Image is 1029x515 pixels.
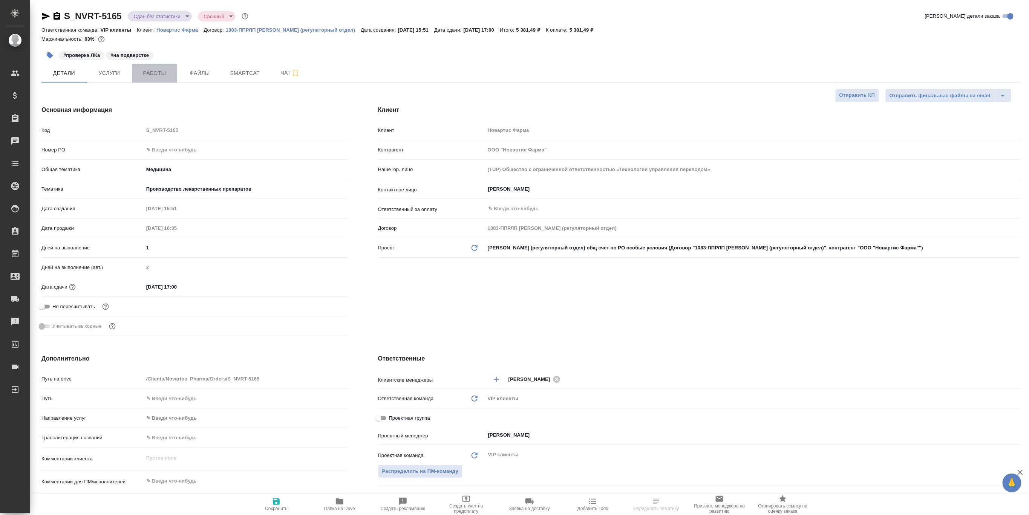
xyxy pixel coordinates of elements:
[41,375,144,383] p: Путь на drive
[144,242,348,253] input: ✎ Введи что-нибудь
[378,105,1021,115] h4: Клиент
[156,27,204,33] p: Новартис Фарма
[41,225,144,232] p: Дата продажи
[41,27,101,33] p: Ответственная команда:
[378,395,434,402] p: Ответственная команда
[378,492,485,500] p: Источник
[84,36,96,42] p: 63%
[46,69,82,78] span: Детали
[245,494,308,515] button: Сохранить
[41,105,348,115] h4: Основная информация
[132,13,183,20] button: Сдан без статистики
[41,283,67,291] p: Дата сдачи
[41,166,144,173] p: Общая тематика
[500,27,516,33] p: Итого:
[146,414,339,422] div: ✎ Введи что-нибудь
[198,11,236,21] div: Сдан без статистики
[110,52,149,59] p: #на подверстке
[204,27,226,33] p: Договор:
[508,374,563,384] div: [PERSON_NAME]
[485,392,1021,405] div: VIP клиенты
[485,241,1021,254] div: [PERSON_NAME] (регуляторный отдел) общ счет по РО особые условия (Договор "1083-ППРЛП [PERSON_NAM...
[378,432,485,440] p: Проектный менеджер
[509,506,550,511] span: Заявка на доставку
[398,27,435,33] p: [DATE] 15:51
[885,89,1012,102] div: split button
[240,11,250,21] button: Доп статусы указывают на важность/срочность заказа
[688,494,751,515] button: Призвать менеджера по развитию
[101,27,137,33] p: VIP клиенты
[144,125,348,136] input: Пустое поле
[1017,188,1018,190] button: Open
[389,414,430,422] span: Проектная группа
[751,494,815,515] button: Скопировать ссылку на оценку заказа
[64,11,122,21] a: S_NVRT-5165
[308,494,371,515] button: Папка на Drive
[101,302,110,312] button: Включи, если не хочешь, чтобы указанная дата сдачи изменилась после переставления заказа в 'Подтв...
[516,27,546,33] p: 5 381,49 ₽
[91,69,127,78] span: Услуги
[202,13,227,20] button: Срочный
[63,52,100,59] p: #проверка ЛКа
[41,244,144,252] p: Дней на выполнение
[105,52,154,58] span: на подверстке
[485,489,1021,502] div: Прочее
[144,203,210,214] input: Пустое поле
[1017,379,1018,380] button: Open
[378,376,485,384] p: Клиентские менеджеры
[756,503,810,514] span: Скопировать ссылку на оценку заказа
[182,69,218,78] span: Файлы
[52,322,102,330] span: Учитывать выходные
[144,432,348,443] input: ✎ Введи что-нибудь
[378,244,395,252] p: Проект
[144,183,348,196] div: Производство лекарственных препаратов
[1017,434,1018,436] button: Open
[144,281,210,292] input: ✎ Введи что-нибудь
[378,146,485,154] p: Контрагент
[546,27,570,33] p: К оплате:
[435,494,498,515] button: Создать счет на предоплату
[144,262,348,273] input: Пустое поле
[487,204,993,213] input: ✎ Введи что-нибудь
[1017,208,1018,209] button: Open
[136,69,173,78] span: Работы
[378,225,485,232] p: Договор
[41,185,144,193] p: Тематика
[41,205,144,212] p: Дата создания
[692,503,747,514] span: Призвать менеджера по развитию
[378,452,424,459] p: Проектная команда
[226,27,361,33] p: 1083-ППРЛП [PERSON_NAME] (регуляторный отдел)
[58,52,105,58] span: проверка ЛКа
[925,12,1000,20] span: [PERSON_NAME] детали заказа
[144,144,348,155] input: ✎ Введи что-нибудь
[41,264,144,271] p: Дней на выполнение (авт.)
[378,465,463,478] span: В заказе уже есть ответственный ПМ или ПМ группа
[1003,474,1021,492] button: 🙏
[156,26,204,33] a: Новартис Фарма
[41,146,144,154] p: Номер PO
[382,467,459,476] span: Распределить на ПМ-команду
[839,91,875,100] span: Отправить КП
[485,144,1021,155] input: Пустое поле
[41,47,58,64] button: Добавить тэг
[378,465,463,478] button: Распределить на ПМ-команду
[464,27,500,33] p: [DATE] 17:00
[226,26,361,33] a: 1083-ППРЛП [PERSON_NAME] (регуляторный отдел)
[41,12,51,21] button: Скопировать ссылку для ЯМессенджера
[96,34,106,44] button: 1681.35 RUB;
[107,321,117,331] button: Выбери, если сб и вс нужно считать рабочими днями для выполнения заказа.
[381,506,426,511] span: Создать рекламацию
[378,166,485,173] p: Наше юр. лицо
[41,478,144,486] p: Комментарии для ПМ/исполнителей
[144,223,210,234] input: Пустое поле
[487,370,505,388] button: Добавить менеджера
[485,164,1021,175] input: Пустое поле
[227,69,263,78] span: Smartcat
[41,434,144,442] p: Транслитерация названий
[41,354,348,363] h4: Дополнительно
[265,506,288,511] span: Сохранить
[144,163,348,176] div: Медицина
[144,393,348,404] input: ✎ Введи что-нибудь
[272,68,308,78] span: Чат
[835,89,879,102] button: Отправить КП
